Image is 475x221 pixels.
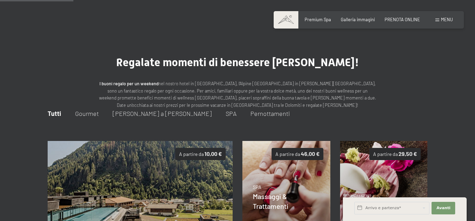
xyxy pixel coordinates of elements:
a: Premium Spa [305,17,331,22]
a: PRENOTA ONLINE [385,17,420,22]
button: Avanti [432,202,455,214]
span: Regalate momenti di benessere [PERSON_NAME]! [116,56,359,69]
strong: I buoni regalo per un weekend [99,81,159,86]
a: Galleria immagini [341,17,375,22]
p: nel nostro hotel in [GEOGRAPHIC_DATA], l’Alpine [GEOGRAPHIC_DATA] in [PERSON_NAME][GEOGRAPHIC_DAT... [98,80,377,109]
span: Richiesta express [343,193,371,197]
span: Menu [441,17,453,22]
span: Avanti [436,205,450,211]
